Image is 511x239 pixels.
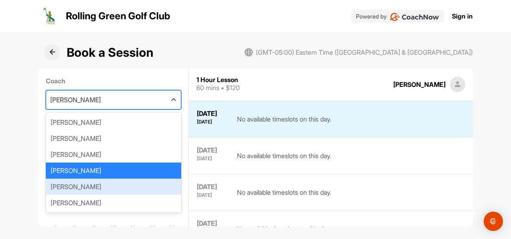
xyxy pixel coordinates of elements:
[46,195,181,211] div: [PERSON_NAME]
[237,182,331,202] div: No available timeslots on this day.
[237,109,331,129] div: No available timeslots on this day.
[197,119,229,124] div: [DATE]
[197,156,229,161] div: [DATE]
[46,163,181,179] div: [PERSON_NAME]
[256,47,473,57] span: (GMT-05:00) Eastern Time ([GEOGRAPHIC_DATA] & [GEOGRAPHIC_DATA])
[66,9,170,23] p: Rolling Green Golf Club
[107,221,119,233] div: Not available Wednesday, September 10th, 2025
[127,221,139,233] div: Not available Thursday, September 11th, 2025
[196,83,240,93] div: 60 mins • $120
[452,11,473,21] a: Sign in
[50,95,101,105] div: [PERSON_NAME]
[46,76,181,86] label: Coach
[67,43,153,62] h1: Book a Session
[166,221,178,233] div: Not available Saturday, September 13th, 2025
[40,6,59,26] img: logo
[390,13,439,21] img: CoachNow
[197,182,229,191] div: [DATE]
[393,80,446,89] div: [PERSON_NAME]
[484,212,503,231] div: Open Intercom Messenger
[197,193,229,198] div: [DATE]
[46,146,181,163] div: [PERSON_NAME]
[196,76,240,83] div: 1 Hour Lesson
[46,114,181,130] div: [PERSON_NAME]
[237,219,331,239] div: No available timeslots on this day.
[237,146,331,166] div: No available timeslots on this day.
[450,77,465,92] img: square_default-ef6cabf814de5a2bf16c804365e32c732080f9872bdf737d349900a9daf73cf9.png
[46,179,181,195] div: [PERSON_NAME]
[146,221,158,233] div: Not available Friday, September 12th, 2025
[69,221,81,233] div: Not available Monday, September 8th, 2025
[197,219,229,228] div: [DATE]
[197,109,229,118] div: [DATE]
[356,12,386,21] p: Powered by
[197,146,229,155] div: [DATE]
[88,221,100,233] div: Not available Tuesday, September 9th, 2025
[49,221,61,233] div: Not available Sunday, September 7th, 2025
[245,48,253,56] img: svg+xml;base64,PHN2ZyB3aWR0aD0iMjAiIGhlaWdodD0iMjAiIHZpZXdCb3g9IjAgMCAyMCAyMCIgZmlsbD0ibm9uZSIgeG...
[46,130,181,146] div: [PERSON_NAME]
